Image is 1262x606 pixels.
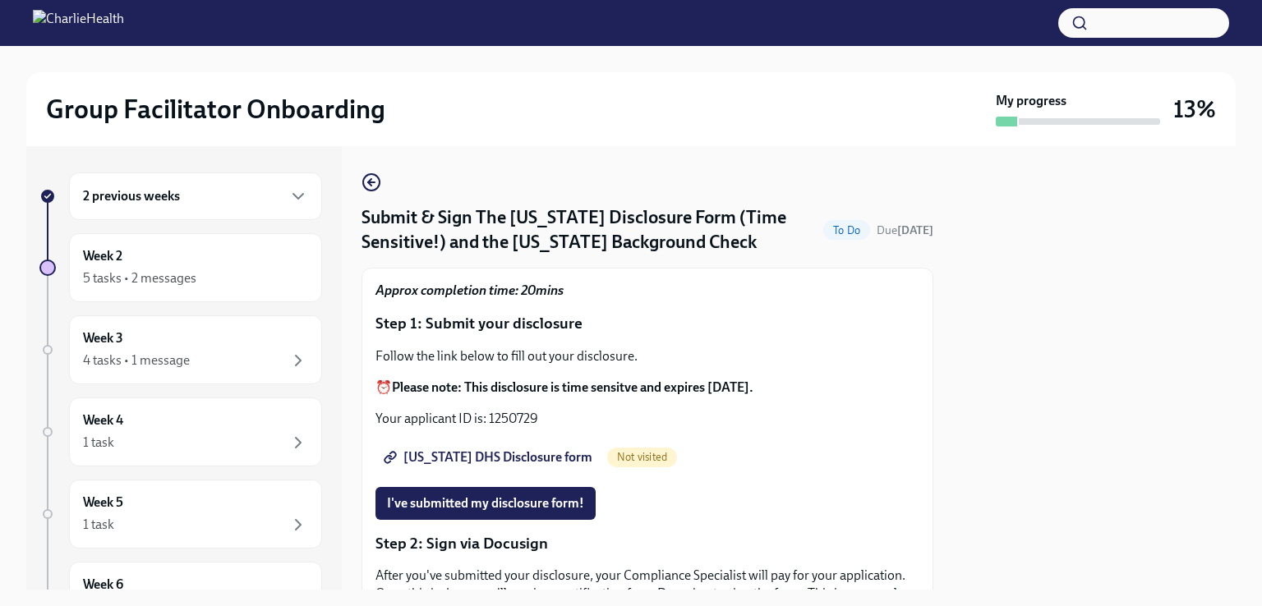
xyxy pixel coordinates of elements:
div: 2 previous weeks [69,172,322,220]
a: [US_STATE] DHS Disclosure form [375,441,604,474]
h3: 13% [1173,94,1216,124]
span: September 24th, 2025 09:00 [877,223,933,238]
h6: 2 previous weeks [83,187,180,205]
span: Due [877,223,933,237]
strong: [DATE] [897,223,933,237]
span: [US_STATE] DHS Disclosure form [387,449,592,466]
strong: Approx completion time: 20mins [375,282,564,298]
p: ⏰ [375,379,919,397]
div: 5 tasks • 2 messages [83,269,196,287]
a: Week 51 task [39,480,322,549]
h2: Group Facilitator Onboarding [46,93,385,126]
button: I've submitted my disclosure form! [375,487,596,520]
p: Your applicant ID is: 1250729 [375,410,919,428]
div: 4 tasks • 1 message [83,351,190,370]
h6: Week 3 [83,329,123,347]
img: CharlieHealth [33,10,124,36]
div: 1 task [83,434,114,452]
p: Follow the link below to fill out your disclosure. [375,347,919,365]
a: Week 25 tasks • 2 messages [39,233,322,302]
div: 1 task [83,516,114,534]
span: I've submitted my disclosure form! [387,495,584,512]
p: Step 2: Sign via Docusign [375,533,919,554]
h4: Submit & Sign The [US_STATE] Disclosure Form (Time Sensitive!) and the [US_STATE] Background Check [362,205,817,255]
h6: Week 2 [83,247,122,265]
a: Week 41 task [39,397,322,466]
span: Not visited [607,451,677,463]
strong: Please note: This disclosure is time sensitve and expires [DATE]. [392,379,753,395]
a: Week 34 tasks • 1 message [39,315,322,384]
p: Step 1: Submit your disclosure [375,313,919,334]
strong: My progress [996,92,1066,110]
h6: Week 4 [83,411,123,429]
span: To Do [823,224,870,236]
h6: Week 6 [83,576,123,594]
h6: Week 5 [83,494,123,512]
